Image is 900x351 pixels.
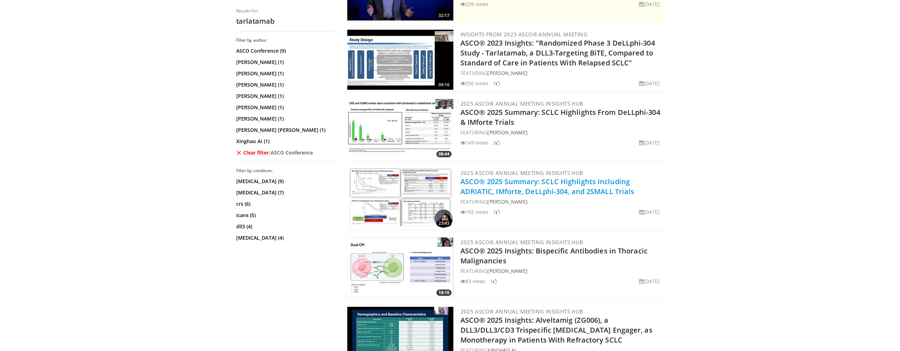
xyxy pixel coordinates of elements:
a: [PERSON_NAME] (1) [236,115,333,122]
li: 256 views [460,80,489,87]
li: [DATE] [639,0,660,8]
h2: tarlatamab [236,17,335,26]
a: Clear filter:ASCO Conference [236,149,333,156]
a: [PERSON_NAME] [487,129,527,136]
a: Xinghao Ai (1) [236,138,333,145]
span: 32:17 [436,12,452,19]
a: ASCO® 2025 Summary: SCLC Highlights Including ADRIATIC, IMforte, DeLLphi-304, and 2SMALL Trials [460,177,634,196]
div: FEATURING [460,69,663,77]
span: 23:43 [436,220,452,227]
a: ASCO® 2023 Insights: "Randomized Phase 3 DeLLphi-304 Study - Tarlatamab, a DLL3-Targeting BiTE, C... [460,38,655,68]
a: 2025 ASCO® Annual Meeting Insights Hub [460,169,583,176]
a: [PERSON_NAME] (1) [236,104,333,111]
li: [DATE] [639,139,660,146]
a: [PERSON_NAME] [487,198,527,205]
div: FEATURING [460,129,663,136]
a: 2025 ASCO® Annual Meeting Insights Hub [460,239,583,246]
li: [DATE] [639,208,660,216]
li: 1 [493,208,500,216]
span: 09:10 [436,82,452,88]
img: d1287f86-ec44-4ebf-8c2d-5de7c2f8ec39.300x170_q85_crop-smart_upscale.jpg [347,99,453,159]
a: [PERSON_NAME] [PERSON_NAME] (1) [236,127,333,134]
h3: Filter by author: [236,37,335,43]
li: [DATE] [639,277,660,285]
a: 2025 ASCO® Annual Meeting Insights Hub [460,100,583,107]
a: icans (5) [236,212,333,219]
a: ASCO Conference (9) [236,47,333,54]
a: ASCO® 2025 Insights: Alveltamig (ZG006), a DLL3/DLL3/CD3 Trispecific [MEDICAL_DATA] Engager, as M... [460,315,652,345]
a: ASCO® 2025 Insights: Bispecific Antibodies in Thoracic Malignancies [460,246,648,265]
a: [PERSON_NAME] (1) [236,81,333,88]
li: [DATE] [639,80,660,87]
span: 18:10 [436,289,452,296]
div: FEATURING [460,267,663,275]
a: [PERSON_NAME] [487,70,527,76]
a: [MEDICAL_DATA] (4) [236,234,333,241]
a: crs (6) [236,200,333,207]
a: [PERSON_NAME] (1) [236,93,333,100]
a: 08:44 [347,99,453,159]
img: 9a6844ed-8430-4162-a341-02cf4b633a51.300x170_q85_crop-smart_upscale.jpg [347,238,453,298]
li: 229 views [460,0,489,8]
li: 1 [490,277,497,285]
img: bd251e37-032a-4b4b-9dd0-1fc8916bfdbd.300x170_q85_crop-smart_upscale.jpg [347,30,453,90]
span: ASCO Conference [271,149,313,156]
a: [PERSON_NAME] (1) [236,70,333,77]
span: 08:44 [436,151,452,157]
a: [PERSON_NAME] (1) [236,59,333,66]
li: 149 views [460,139,489,146]
a: 09:10 [347,30,453,90]
h3: Filter by condition: [236,168,335,174]
p: Results for: [236,8,335,14]
a: [MEDICAL_DATA] (7) [236,189,333,196]
img: 61c18ab6-196f-42c3-b8e9-67b21eb961ba.300x170_q85_crop-smart_upscale.jpg [347,168,453,228]
li: 1 [493,80,500,87]
a: 23:43 [347,168,453,228]
a: ASCO® 2025 Summary: SCLC Highlights From DeLLphi-304 & IMforte Trials [460,107,660,127]
a: dll3 (4) [236,223,333,230]
a: [PERSON_NAME] [487,268,527,274]
li: 83 views [460,277,486,285]
a: 18:10 [347,238,453,298]
div: FEATURING [460,198,663,205]
li: 192 views [460,208,489,216]
a: [MEDICAL_DATA] (9) [236,178,333,185]
a: 2025 ASCO® Annual Meeting Insights Hub [460,308,583,315]
li: 3 [493,139,500,146]
a: Insights from 2023 ASCO® Annual Meeting [460,31,588,38]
